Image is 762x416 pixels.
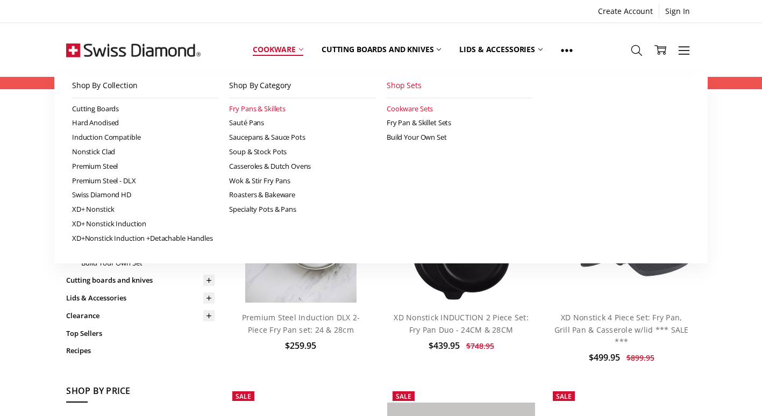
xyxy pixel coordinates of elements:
img: Free Shipping On Every Order [66,23,201,77]
a: Recipes [66,342,215,360]
span: $499.95 [589,352,620,363]
span: $748.95 [466,341,494,351]
a: Shop By Category [229,74,375,98]
a: Shop Sets [387,74,533,98]
a: Cookware [244,26,312,74]
a: XD Nonstick INDUCTION 2 Piece Set: Fry Pan Duo - 24CM & 28CM [394,312,529,334]
span: Sale [236,392,251,401]
a: Show All [552,26,582,74]
span: Sale [396,392,411,401]
span: $899.95 [626,353,654,363]
a: Cutting boards and knives [312,26,451,74]
a: Clearance [66,307,215,325]
a: XD Nonstick 4 Piece Set: Fry Pan, Grill Pan & Casserole w/lid *** SALE *** [554,312,689,347]
a: Top Sellers [66,325,215,342]
a: Cutting boards and knives [66,271,215,289]
a: Lids & Accessories [66,289,215,307]
span: $259.95 [285,340,316,352]
span: $439.95 [429,340,460,352]
a: Sign In [659,4,696,19]
h5: Shop By Price [66,384,215,403]
a: Create Account [592,4,659,19]
a: Lids & Accessories [450,26,551,74]
a: Premium Steel Induction DLX 2-Piece Fry Pan set: 24 & 28cm [242,312,360,334]
span: Sale [556,392,572,401]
